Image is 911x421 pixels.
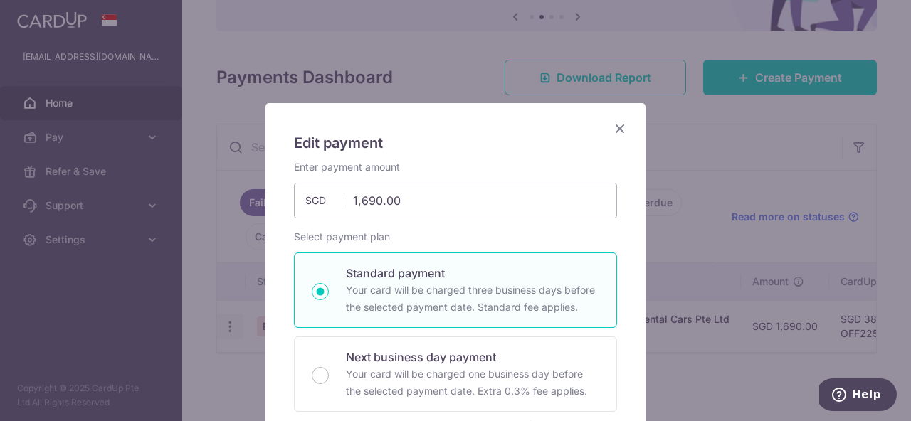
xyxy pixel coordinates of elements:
label: Enter payment amount [294,160,400,174]
label: Select payment plan [294,230,390,244]
button: Close [611,120,628,137]
span: SGD [305,193,342,208]
input: 0.00 [294,183,617,218]
p: Your card will be charged one business day before the selected payment date. Extra 0.3% fee applies. [346,366,599,400]
p: Next business day payment [346,348,599,366]
p: Standard payment [346,265,599,282]
iframe: Opens a widget where you can find more information [819,378,897,414]
h5: Edit payment [294,132,617,154]
p: Your card will be charged three business days before the selected payment date. Standard fee appl... [346,282,599,316]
